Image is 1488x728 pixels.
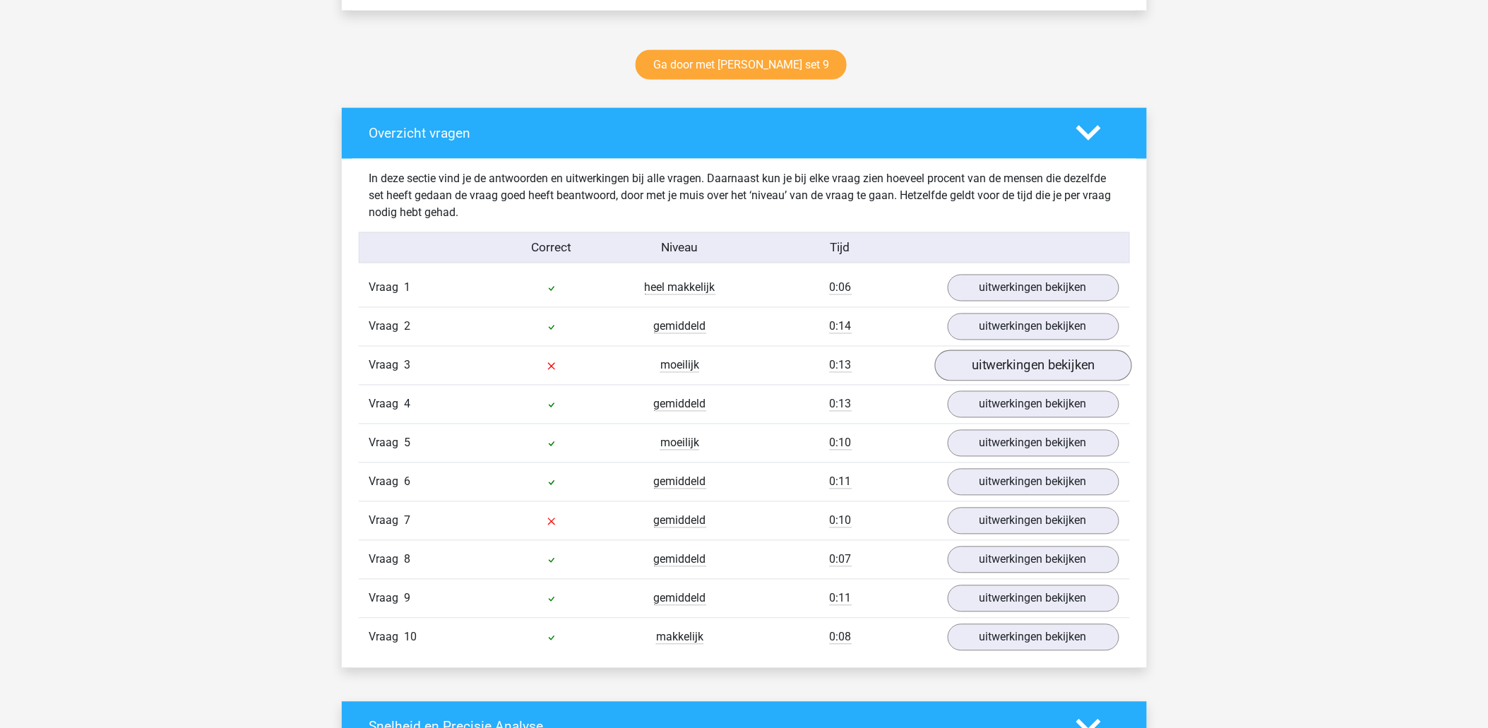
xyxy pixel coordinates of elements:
[645,281,715,295] span: heel makkelijk
[369,551,405,568] span: Vraag
[369,629,405,646] span: Vraag
[405,398,411,411] span: 4
[830,592,852,606] span: 0:11
[656,631,703,645] span: makkelijk
[654,514,706,528] span: gemiddeld
[654,592,706,606] span: gemiddeld
[487,239,616,257] div: Correct
[660,359,699,373] span: moeilijk
[405,553,411,566] span: 8
[369,435,405,452] span: Vraag
[948,275,1119,302] a: uitwerkingen bekijken
[948,430,1119,457] a: uitwerkingen bekijken
[405,514,411,527] span: 7
[369,125,1055,141] h4: Overzicht vragen
[616,239,744,257] div: Niveau
[948,624,1119,651] a: uitwerkingen bekijken
[948,585,1119,612] a: uitwerkingen bekijken
[830,553,852,567] span: 0:07
[934,350,1131,381] a: uitwerkingen bekijken
[830,281,852,295] span: 0:06
[830,359,852,373] span: 0:13
[369,396,405,413] span: Vraag
[405,320,411,333] span: 2
[359,170,1130,221] div: In deze sectie vind je de antwoorden en uitwerkingen bij alle vragen. Daarnaast kun je bij elke v...
[830,514,852,528] span: 0:10
[654,320,706,334] span: gemiddeld
[654,398,706,412] span: gemiddeld
[744,239,936,257] div: Tijd
[830,436,852,450] span: 0:10
[948,547,1119,573] a: uitwerkingen bekijken
[948,469,1119,496] a: uitwerkingen bekijken
[369,357,405,374] span: Vraag
[948,391,1119,418] a: uitwerkingen bekijken
[369,590,405,607] span: Vraag
[405,359,411,372] span: 3
[830,631,852,645] span: 0:08
[369,280,405,297] span: Vraag
[948,314,1119,340] a: uitwerkingen bekijken
[830,398,852,412] span: 0:13
[405,631,417,644] span: 10
[405,475,411,489] span: 6
[654,475,706,489] span: gemiddeld
[654,553,706,567] span: gemiddeld
[369,513,405,530] span: Vraag
[830,320,852,334] span: 0:14
[636,50,847,80] a: Ga door met [PERSON_NAME] set 9
[405,281,411,294] span: 1
[830,475,852,489] span: 0:11
[948,508,1119,535] a: uitwerkingen bekijken
[405,592,411,605] span: 9
[405,436,411,450] span: 5
[369,474,405,491] span: Vraag
[369,318,405,335] span: Vraag
[660,436,699,450] span: moeilijk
